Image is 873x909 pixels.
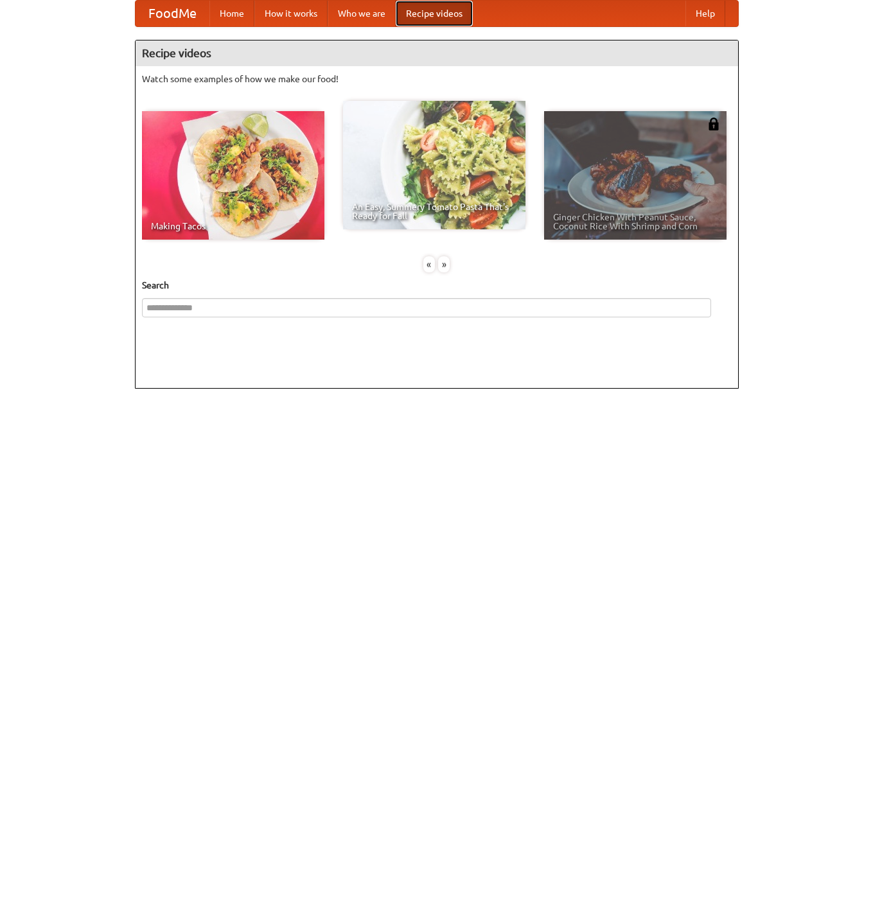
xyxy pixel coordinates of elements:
p: Watch some examples of how we make our food! [142,73,732,85]
div: « [423,256,435,272]
a: How it works [254,1,328,26]
span: Making Tacos [151,222,315,231]
a: An Easy, Summery Tomato Pasta That's Ready for Fall [343,101,525,229]
h5: Search [142,279,732,292]
a: Making Tacos [142,111,324,240]
a: Help [685,1,725,26]
img: 483408.png [707,118,720,130]
a: Home [209,1,254,26]
div: » [438,256,450,272]
a: Recipe videos [396,1,473,26]
span: An Easy, Summery Tomato Pasta That's Ready for Fall [352,202,516,220]
a: Who we are [328,1,396,26]
a: FoodMe [136,1,209,26]
h4: Recipe videos [136,40,738,66]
